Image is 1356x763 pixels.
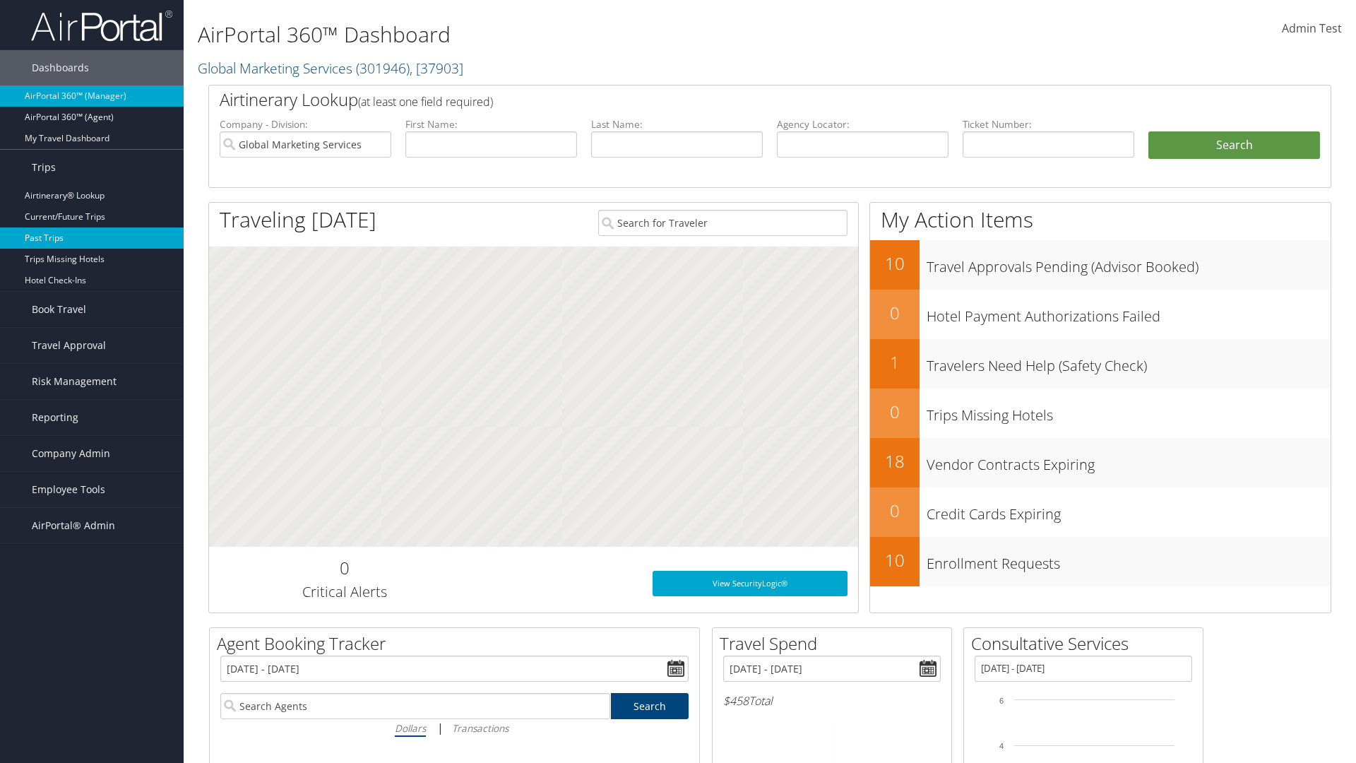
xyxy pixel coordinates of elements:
[870,205,1331,235] h1: My Action Items
[1282,20,1342,36] span: Admin Test
[999,697,1004,705] tspan: 6
[999,742,1004,750] tspan: 4
[405,117,577,131] label: First Name:
[32,328,106,363] span: Travel Approval
[358,94,493,110] span: (at least one field required)
[723,693,749,709] span: $458
[870,240,1331,290] a: 10Travel Approvals Pending (Advisor Booked)
[220,719,689,737] div: |
[963,117,1134,131] label: Ticket Number:
[927,547,1331,574] h3: Enrollment Requests
[220,205,376,235] h1: Traveling [DATE]
[777,117,948,131] label: Agency Locator:
[32,50,89,85] span: Dashboards
[870,339,1331,389] a: 1Travelers Need Help (Safety Check)
[723,693,941,709] h6: Total
[598,210,847,236] input: Search for Traveler
[32,364,117,399] span: Risk Management
[870,389,1331,438] a: 0Trips Missing Hotels
[410,59,463,78] span: , [ 37903 ]
[452,721,509,735] i: Transactions
[32,436,110,471] span: Company Admin
[591,117,763,131] label: Last Name:
[32,508,115,543] span: AirPortal® Admin
[870,301,920,325] h2: 0
[1282,7,1342,51] a: Admin Test
[395,721,426,735] i: Dollars
[220,88,1227,112] h2: Airtinerary Lookup
[220,582,469,602] h3: Critical Alerts
[32,400,78,435] span: Reporting
[32,150,56,185] span: Trips
[927,250,1331,277] h3: Travel Approvals Pending (Advisor Booked)
[31,9,172,42] img: airportal-logo.png
[870,290,1331,339] a: 0Hotel Payment Authorizations Failed
[198,59,463,78] a: Global Marketing Services
[653,571,847,596] a: View SecurityLogic®
[870,548,920,572] h2: 10
[870,438,1331,487] a: 18Vendor Contracts Expiring
[927,398,1331,425] h3: Trips Missing Hotels
[611,693,689,719] a: Search
[198,20,961,49] h1: AirPortal 360™ Dashboard
[971,632,1203,656] h2: Consultative Services
[220,693,610,719] input: Search Agents
[217,632,699,656] h2: Agent Booking Tracker
[870,487,1331,537] a: 0Credit Cards Expiring
[220,556,469,580] h2: 0
[870,449,920,473] h2: 18
[870,252,920,276] h2: 10
[1148,131,1320,160] button: Search
[870,400,920,424] h2: 0
[870,537,1331,586] a: 10Enrollment Requests
[220,117,391,131] label: Company - Division:
[927,448,1331,475] h3: Vendor Contracts Expiring
[927,349,1331,376] h3: Travelers Need Help (Safety Check)
[927,300,1331,326] h3: Hotel Payment Authorizations Failed
[32,472,105,507] span: Employee Tools
[356,59,410,78] span: ( 301946 )
[870,350,920,374] h2: 1
[32,292,86,327] span: Book Travel
[927,497,1331,524] h3: Credit Cards Expiring
[870,499,920,523] h2: 0
[720,632,951,656] h2: Travel Spend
